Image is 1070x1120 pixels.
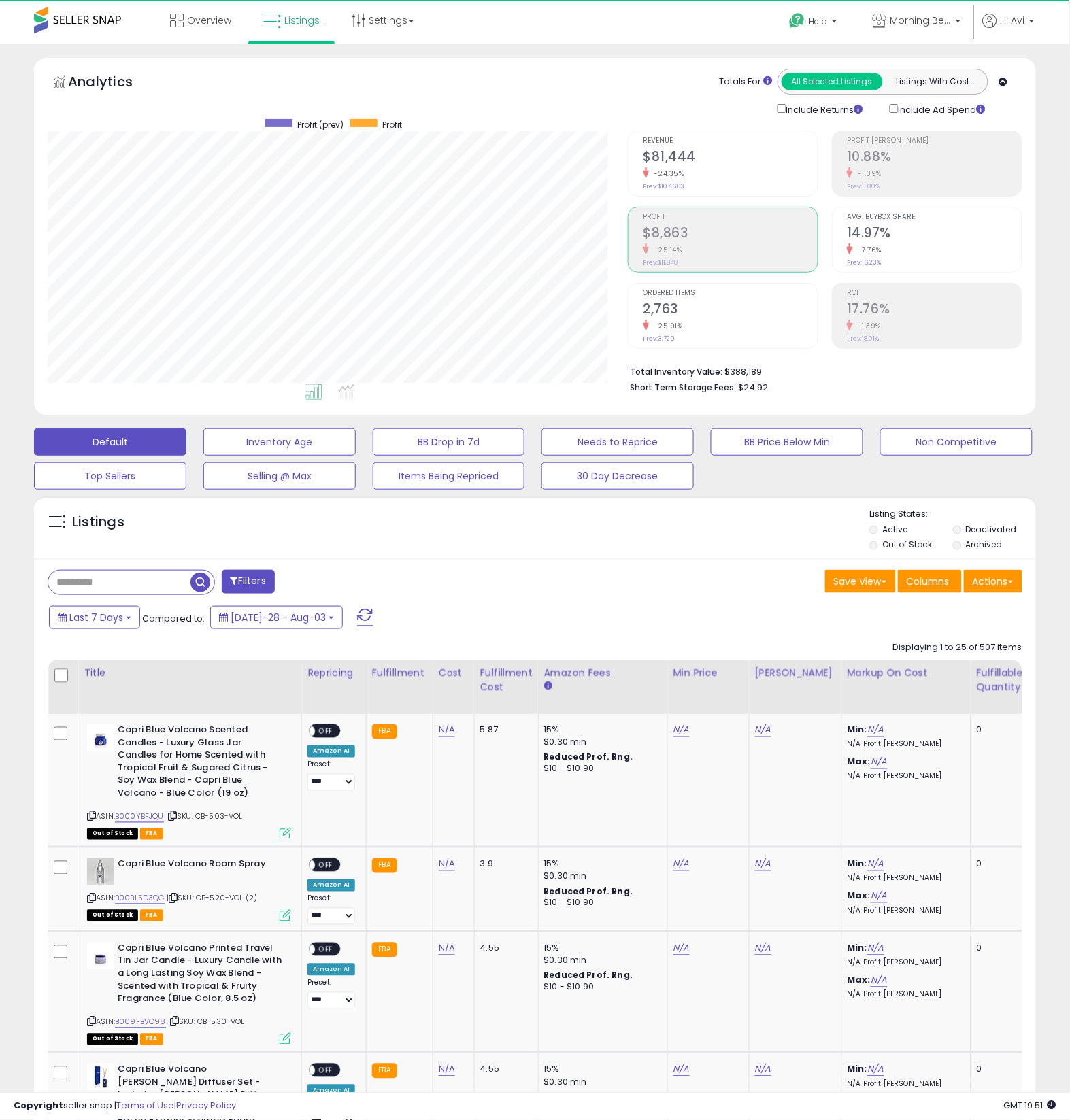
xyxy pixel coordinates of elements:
b: Max: [848,889,871,902]
a: B000YBFJQU [115,811,164,823]
div: Amazon AI [307,745,355,758]
a: N/A [871,756,887,769]
b: Min: [848,1063,868,1076]
a: N/A [755,942,771,955]
div: 4.55 [480,1064,528,1076]
label: Active [882,524,907,535]
li: $388,189 [630,362,1012,379]
a: N/A [867,942,884,955]
h5: Analytics [68,72,159,95]
a: B00BL5D3QG [115,893,165,904]
div: $10 - $10.90 [544,764,657,775]
span: OFF [315,943,337,955]
span: Morning Beauty [890,14,952,27]
div: ASIN: [87,724,291,838]
b: Total Inventory Value: [630,366,722,377]
span: | SKU: CB-503-VOL [166,811,243,822]
button: 30 Day Decrease [541,462,694,490]
h2: 14.97% [847,225,1022,243]
span: FBA [140,828,163,840]
small: -25.14% [649,245,682,255]
div: Fulfillment [372,666,427,680]
h2: 2,763 [643,301,818,320]
span: All listings that are currently out of stock and unavailable for purchase on Amazon [87,828,138,840]
div: Include Returns [767,101,880,117]
label: Archived [966,539,1003,550]
span: Profit [382,119,402,131]
div: $0.30 min [544,736,657,749]
small: -7.76% [853,245,882,255]
div: Preset: [307,760,356,791]
h2: $8,863 [643,225,818,243]
h2: 17.76% [847,301,1022,320]
a: N/A [673,942,690,955]
span: All listings that are currently out of stock and unavailable for purchase on Amazon [87,910,138,921]
small: -1.09% [853,169,882,179]
span: Revenue [643,137,818,145]
span: Hi Avi [1001,14,1025,27]
div: [PERSON_NAME] [755,666,836,680]
div: $10 - $10.90 [544,898,657,909]
span: Profit (prev) [297,119,344,131]
small: Prev: $11,840 [643,258,678,267]
button: Listings With Cost [882,73,984,90]
b: Min: [848,942,868,955]
th: The percentage added to the cost of goods (COGS) that forms the calculator for Min & Max prices. [841,660,971,714]
div: 4.55 [480,943,528,955]
div: Amazon Fees [544,666,662,680]
a: N/A [673,724,690,737]
div: 0 [977,858,1019,870]
button: All Selected Listings [782,73,883,90]
p: N/A Profit [PERSON_NAME] [848,772,960,781]
small: Prev: 3,729 [643,335,675,343]
small: Prev: 11.00% [847,182,880,190]
small: FBA [372,858,397,873]
b: Max: [848,756,871,768]
div: 0 [977,724,1019,736]
a: N/A [755,858,771,871]
span: $24.92 [738,381,768,394]
span: | SKU: CB-530-VOL [168,1017,245,1028]
a: Help [779,2,851,44]
small: -24.35% [649,169,684,179]
div: Displaying 1 to 25 of 507 items [893,641,1022,654]
button: Non Competitive [880,428,1033,456]
div: 0 [977,1064,1019,1076]
div: Preset: [307,894,356,925]
span: | SKU: CB-520-VOL (2) [167,893,258,904]
b: Reduced Prof. Rng. [544,886,633,898]
b: Max: [848,974,871,987]
a: N/A [871,974,887,987]
div: 15% [544,724,657,736]
div: Fulfillment Cost [480,666,533,694]
small: Prev: $107,663 [643,182,684,190]
div: Cost [439,666,469,680]
b: Reduced Prof. Rng. [544,970,633,981]
div: Min Price [673,666,743,680]
div: 3.9 [480,858,528,870]
div: Fulfillable Quantity [977,666,1024,694]
div: 15% [544,1064,657,1076]
button: Inventory Age [203,428,356,456]
span: Columns [907,575,950,588]
a: N/A [867,858,884,871]
small: Prev: 16.23% [847,258,881,267]
p: N/A Profit [PERSON_NAME] [848,958,960,968]
button: Actions [964,570,1022,593]
div: 15% [544,943,657,955]
b: Capri Blue Volcano Scented Candles - Luxury Glass Jar Candles for Home Scented with Tropical Frui... [118,724,283,803]
button: [DATE]-28 - Aug-03 [210,606,343,629]
b: Min: [848,724,868,736]
div: $0.30 min [544,870,657,883]
img: 21pkUxODcPL._SL40_.jpg [87,724,114,751]
small: Amazon Fees. [544,680,552,692]
span: ROI [847,290,1022,297]
div: 15% [544,858,657,870]
p: N/A Profit [PERSON_NAME] [848,990,960,1000]
a: N/A [673,858,690,871]
button: BB Price Below Min [711,428,863,456]
a: N/A [755,1063,771,1076]
div: $10 - $10.90 [544,982,657,994]
button: Filters [222,570,275,594]
span: FBA [140,910,163,921]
